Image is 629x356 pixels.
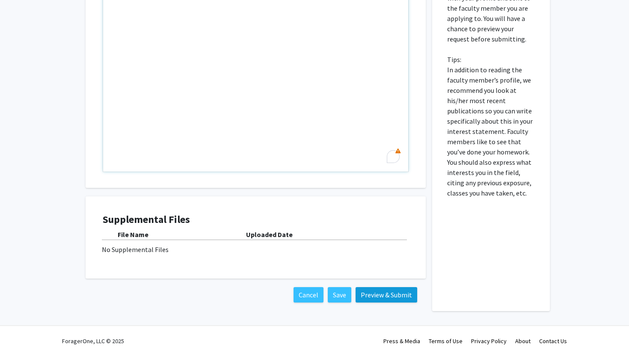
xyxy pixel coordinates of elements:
[429,337,463,345] a: Terms of Use
[471,337,507,345] a: Privacy Policy
[515,337,531,345] a: About
[294,287,323,303] button: Cancel
[328,287,351,303] button: Save
[62,326,124,356] div: ForagerOne, LLC © 2025
[102,244,409,255] div: No Supplemental Files
[6,317,36,350] iframe: Chat
[383,337,420,345] a: Press & Media
[356,287,417,303] button: Preview & Submit
[539,337,567,345] a: Contact Us
[103,214,409,226] h4: Supplemental Files
[118,230,148,239] b: File Name
[246,230,293,239] b: Uploaded Date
